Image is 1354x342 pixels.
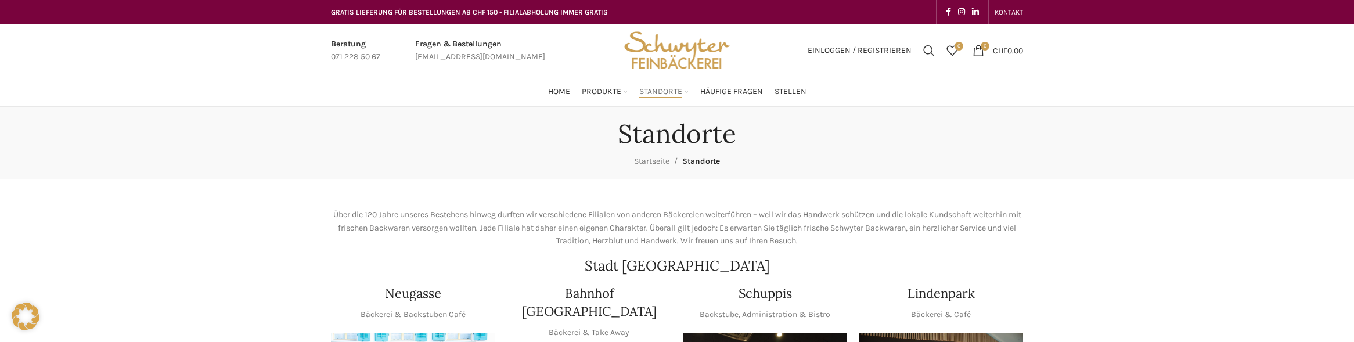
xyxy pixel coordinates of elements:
[682,156,720,166] span: Standorte
[911,308,971,321] p: Bäckerei & Café
[775,80,806,103] a: Stellen
[802,39,917,62] a: Einloggen / Registrieren
[700,80,763,103] a: Häufige Fragen
[385,285,441,303] h4: Neugasse
[981,42,989,51] span: 0
[955,4,968,20] a: Instagram social link
[639,80,689,103] a: Standorte
[942,4,955,20] a: Facebook social link
[331,38,380,64] a: Infobox link
[618,118,736,149] h1: Standorte
[908,285,975,303] h4: Lindenpark
[325,80,1029,103] div: Main navigation
[739,285,792,303] h4: Schuppis
[507,285,671,321] h4: Bahnhof [GEOGRAPHIC_DATA]
[549,326,629,339] p: Bäckerei & Take Away
[548,80,570,103] a: Home
[775,87,806,98] span: Stellen
[967,39,1029,62] a: 0 CHF0.00
[955,42,963,51] span: 0
[548,87,570,98] span: Home
[620,24,734,77] img: Bäckerei Schwyter
[582,80,628,103] a: Produkte
[993,45,1007,55] span: CHF
[700,308,830,321] p: Backstube, Administration & Bistro
[995,1,1023,24] a: KONTAKT
[968,4,982,20] a: Linkedin social link
[995,8,1023,16] span: KONTAKT
[941,39,964,62] a: 0
[415,38,545,64] a: Infobox link
[361,308,466,321] p: Bäckerei & Backstuben Café
[634,156,669,166] a: Startseite
[941,39,964,62] div: Meine Wunschliste
[989,1,1029,24] div: Secondary navigation
[620,45,734,55] a: Site logo
[917,39,941,62] a: Suchen
[993,45,1023,55] bdi: 0.00
[331,259,1023,273] h2: Stadt [GEOGRAPHIC_DATA]
[331,8,608,16] span: GRATIS LIEFERUNG FÜR BESTELLUNGEN AB CHF 150 - FILIALABHOLUNG IMMER GRATIS
[808,46,912,55] span: Einloggen / Registrieren
[700,87,763,98] span: Häufige Fragen
[639,87,682,98] span: Standorte
[582,87,621,98] span: Produkte
[331,208,1023,247] p: Über die 120 Jahre unseres Bestehens hinweg durften wir verschiedene Filialen von anderen Bäckere...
